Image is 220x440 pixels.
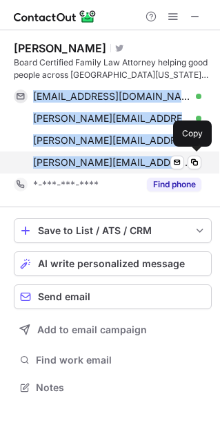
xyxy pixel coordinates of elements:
span: Find work email [36,354,206,366]
button: save-profile-one-click [14,218,212,243]
span: Add to email campaign [37,324,147,335]
span: Send email [38,291,90,302]
button: Notes [14,378,212,397]
div: [PERSON_NAME] [14,41,106,55]
span: [PERSON_NAME][EMAIL_ADDRESS][DOMAIN_NAME] [33,112,191,125]
div: Save to List / ATS / CRM [38,225,188,236]
button: Add to email campaign [14,317,212,342]
span: AI write personalized message [38,258,185,269]
button: Find work email [14,350,212,370]
span: [PERSON_NAME][EMAIL_ADDRESS][DOMAIN_NAME] [33,156,191,169]
button: Reveal Button [147,178,201,191]
span: [PERSON_NAME][EMAIL_ADDRESS][DOMAIN_NAME] [33,134,191,147]
button: Send email [14,284,212,309]
button: AI write personalized message [14,251,212,276]
img: ContactOut v5.3.10 [14,8,97,25]
span: [EMAIL_ADDRESS][DOMAIN_NAME] [33,90,191,103]
span: Notes [36,381,206,394]
div: Board Certified Family Law Attorney helping good people across [GEOGRAPHIC_DATA][US_STATE] end br... [14,56,212,81]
